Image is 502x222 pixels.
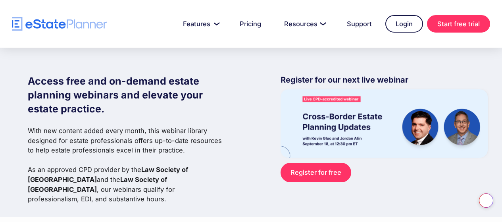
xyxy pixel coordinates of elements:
p: With new content added every month, this webinar library designed for estate professionals offers... [28,126,225,204]
a: Register for free [281,163,351,182]
img: eState Academy webinar [281,89,488,157]
a: Login [385,15,423,33]
a: Features [173,16,226,32]
h1: Access free and on-demand estate planning webinars and elevate your estate practice. [28,74,225,116]
p: Register for our next live webinar [281,74,488,89]
a: Resources [275,16,333,32]
a: home [12,17,107,31]
a: Pricing [230,16,271,32]
a: Start free trial [427,15,490,33]
strong: Law Society of [GEOGRAPHIC_DATA] [28,176,167,193]
a: Support [337,16,381,32]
